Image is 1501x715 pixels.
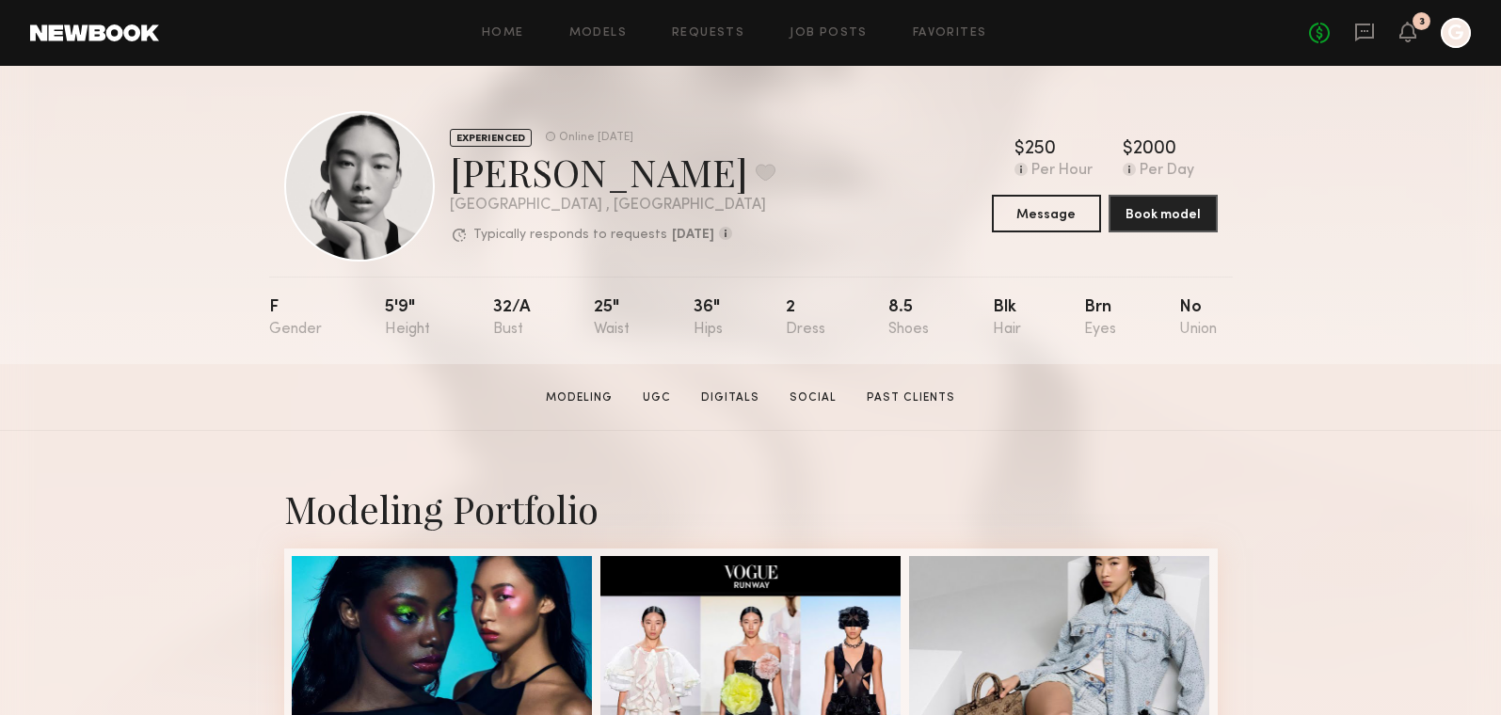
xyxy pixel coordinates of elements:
div: 32/a [493,299,531,338]
a: Models [569,27,627,40]
div: [PERSON_NAME] [450,147,775,197]
button: Book model [1109,195,1218,232]
div: Blk [993,299,1021,338]
div: EXPERIENCED [450,129,532,147]
div: F [269,299,322,338]
a: Home [482,27,524,40]
div: [GEOGRAPHIC_DATA] , [GEOGRAPHIC_DATA] [450,198,775,214]
a: Job Posts [790,27,868,40]
div: 250 [1025,140,1056,159]
div: No [1179,299,1217,338]
div: 2000 [1133,140,1176,159]
div: 2 [786,299,825,338]
div: 25" [594,299,630,338]
a: Modeling [538,389,620,406]
a: Favorites [913,27,987,40]
div: 5'9" [385,299,430,338]
div: Online [DATE] [559,132,633,144]
a: Social [782,389,844,406]
p: Typically responds to requests [473,229,667,242]
button: Message [992,195,1101,232]
div: Per Hour [1031,163,1093,180]
a: Digitals [694,389,767,406]
div: 3 [1419,17,1425,27]
div: Modeling Portfolio [284,484,1218,533]
a: UGC [635,389,679,406]
a: G [1441,18,1471,48]
div: 8.5 [888,299,929,338]
a: Past Clients [859,389,963,406]
div: Brn [1084,299,1116,338]
div: 36" [694,299,723,338]
div: Per Day [1140,163,1194,180]
div: $ [1014,140,1025,159]
b: [DATE] [672,229,714,242]
div: $ [1123,140,1133,159]
a: Requests [672,27,744,40]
